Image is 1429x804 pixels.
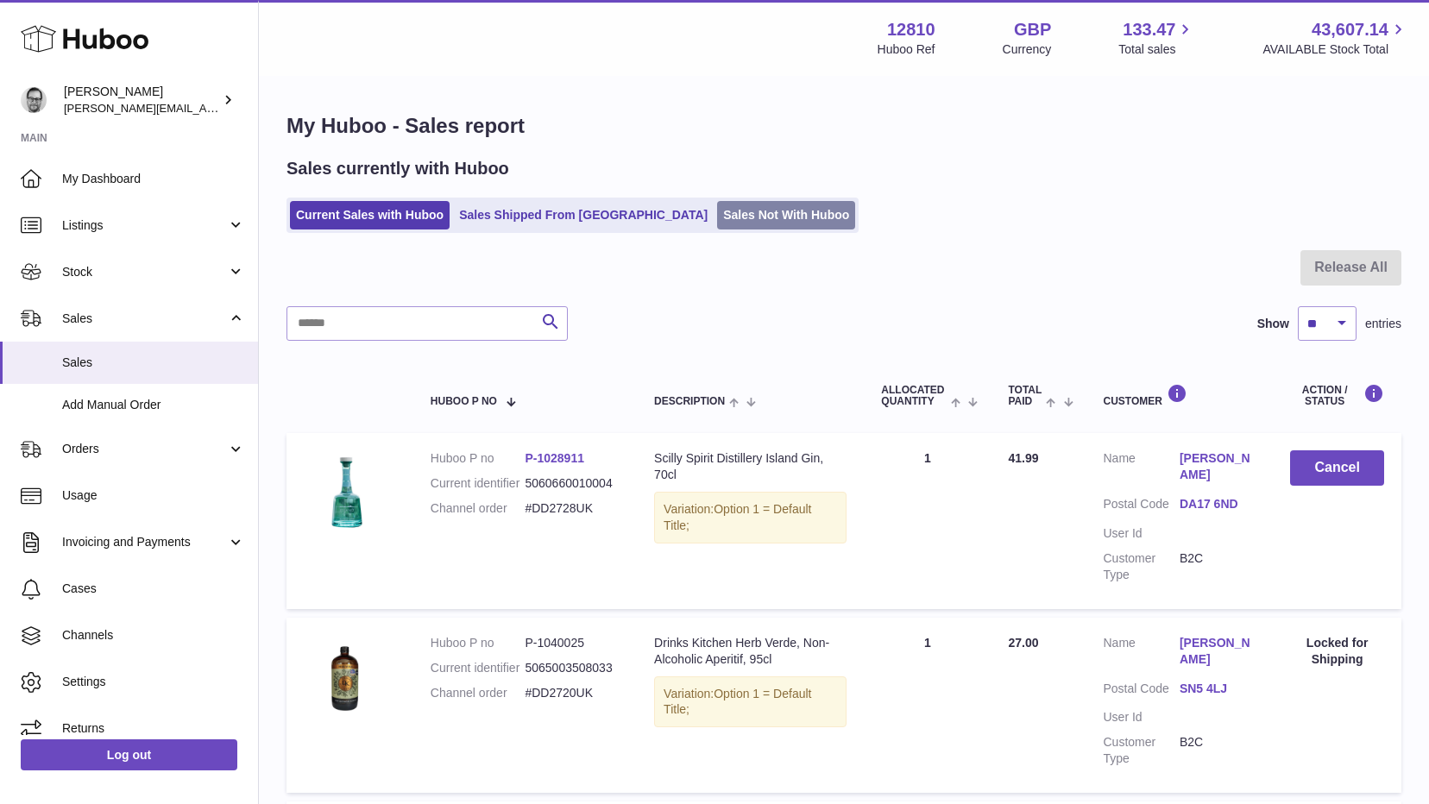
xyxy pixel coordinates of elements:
[1262,18,1408,58] a: 43,607.14 AVAILABLE Stock Total
[1180,550,1256,583] dd: B2C
[64,101,346,115] span: [PERSON_NAME][EMAIL_ADDRESS][DOMAIN_NAME]
[525,635,620,651] dd: P-1040025
[1180,734,1256,767] dd: B2C
[1104,709,1180,725] dt: User Id
[172,109,186,122] img: tab_keywords_by_traffic_grey.svg
[525,685,620,701] dd: #DD2720UK
[525,660,620,676] dd: 5065003508033
[62,397,245,413] span: Add Manual Order
[431,660,526,676] dt: Current identifier
[21,87,47,113] img: alex@digidistiller.com
[66,110,154,122] div: Domain Overview
[1104,384,1256,407] div: Customer
[864,618,991,793] td: 1
[431,500,526,517] dt: Channel order
[1104,450,1180,487] dt: Name
[1104,681,1180,701] dt: Postal Code
[878,41,935,58] div: Huboo Ref
[1008,636,1038,650] span: 27.00
[654,635,847,668] div: Drinks Kitchen Herb Verde, Non-Alcoholic Aperitif, 95cl
[525,500,620,517] dd: #DD2728UK
[664,687,811,717] span: Option 1 = Default Title;
[62,217,227,234] span: Listings
[1104,496,1180,517] dt: Postal Code
[654,492,847,543] div: Variation:
[431,396,497,407] span: Huboo P no
[881,385,947,407] span: ALLOCATED Quantity
[1290,450,1384,486] button: Cancel
[664,502,811,532] span: Option 1 = Default Title;
[887,18,935,41] strong: 12810
[1104,734,1180,767] dt: Customer Type
[525,475,620,492] dd: 5060660010004
[21,739,237,770] a: Log out
[62,674,245,690] span: Settings
[62,171,245,187] span: My Dashboard
[1118,41,1195,58] span: Total sales
[1104,525,1180,542] dt: User Id
[28,28,41,41] img: logo_orange.svg
[1003,41,1052,58] div: Currency
[47,109,60,122] img: tab_domain_overview_orange.svg
[64,84,219,116] div: [PERSON_NAME]
[1262,41,1408,58] span: AVAILABLE Stock Total
[28,45,41,59] img: website_grey.svg
[1104,550,1180,583] dt: Customer Type
[45,45,190,59] div: Domain: [DOMAIN_NAME]
[1180,635,1256,668] a: [PERSON_NAME]
[654,676,847,728] div: Variation:
[431,685,526,701] dt: Channel order
[431,475,526,492] dt: Current identifier
[1290,635,1384,668] div: Locked for Shipping
[1014,18,1051,41] strong: GBP
[62,720,245,737] span: Returns
[62,441,227,457] span: Orders
[62,627,245,644] span: Channels
[1008,385,1042,407] span: Total paid
[1290,384,1384,407] div: Action / Status
[62,355,245,371] span: Sales
[1180,681,1256,697] a: SN5 4LJ
[1104,635,1180,672] dt: Name
[62,581,245,597] span: Cases
[654,396,725,407] span: Description
[62,311,227,327] span: Sales
[431,450,526,467] dt: Huboo P no
[453,201,714,229] a: Sales Shipped From [GEOGRAPHIC_DATA]
[1180,496,1256,512] a: DA17 6ND
[864,433,991,608] td: 1
[1312,18,1388,41] span: 43,607.14
[286,112,1401,140] h1: My Huboo - Sales report
[431,635,526,651] dt: Huboo P no
[1180,450,1256,483] a: [PERSON_NAME]
[717,201,855,229] a: Sales Not With Huboo
[290,201,450,229] a: Current Sales with Huboo
[525,451,584,465] a: P-1028911
[286,157,509,180] h2: Sales currently with Huboo
[654,450,847,483] div: Scilly Spirit Distillery Island Gin, 70cl
[62,264,227,280] span: Stock
[62,487,245,504] span: Usage
[1123,18,1175,41] span: 133.47
[1008,451,1038,465] span: 41.99
[48,28,85,41] div: v 4.0.25
[304,450,390,537] img: Scilly_Distillery_Island_Gin_2-1080x1080_1.jpg
[1257,316,1289,332] label: Show
[1365,316,1401,332] span: entries
[62,534,227,550] span: Invoicing and Payments
[304,635,390,721] img: drinks-kitchen-herb-verde-non-alcoholic-aperitif-95cl-578463.jpg
[1118,18,1195,58] a: 133.47 Total sales
[191,110,291,122] div: Keywords by Traffic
